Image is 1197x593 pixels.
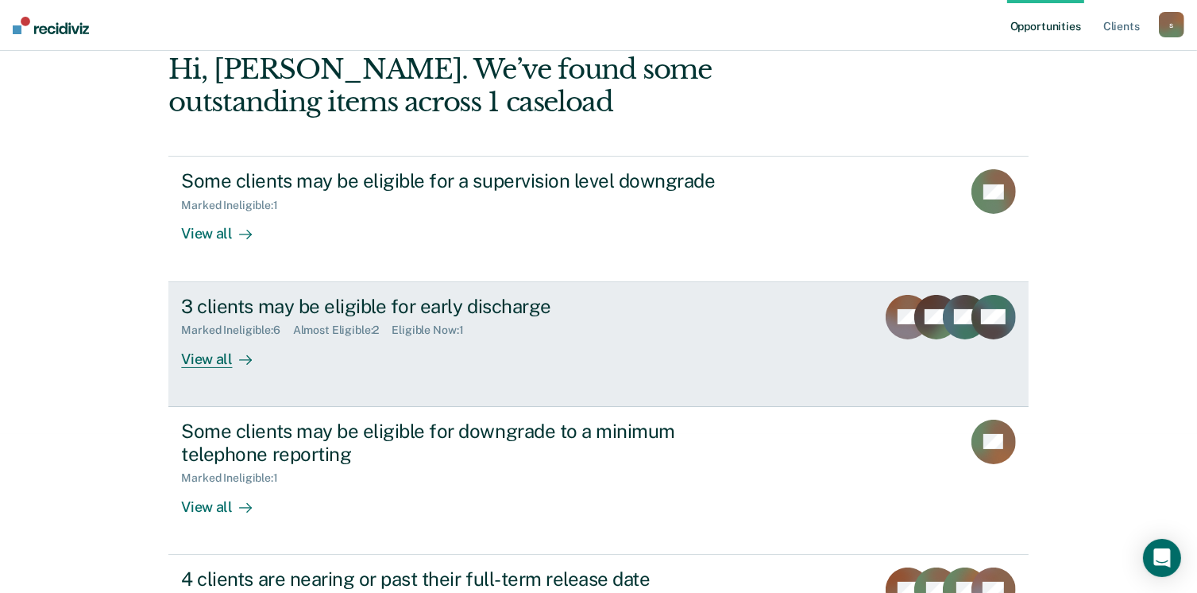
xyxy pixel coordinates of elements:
div: Eligible Now : 1 [392,324,476,337]
img: Recidiviz [13,17,89,34]
div: Some clients may be eligible for downgrade to a minimum telephone reporting [181,420,739,466]
div: Almost Eligible : 2 [293,324,392,337]
div: Open Intercom Messenger [1143,539,1181,577]
div: Some clients may be eligible for a supervision level downgrade [181,169,739,192]
button: s [1159,12,1184,37]
div: Marked Ineligible : 1 [181,471,290,485]
a: Some clients may be eligible for downgrade to a minimum telephone reportingMarked Ineligible:1Vie... [168,407,1028,555]
div: 3 clients may be eligible for early discharge [181,295,739,318]
div: View all [181,485,270,516]
div: View all [181,337,270,368]
a: Some clients may be eligible for a supervision level downgradeMarked Ineligible:1View all [168,156,1028,281]
div: Hi, [PERSON_NAME]. We’ve found some outstanding items across 1 caseload [168,53,856,118]
div: Marked Ineligible : 6 [181,324,292,337]
div: View all [181,212,270,243]
div: Marked Ineligible : 1 [181,199,290,212]
div: 4 clients are nearing or past their full-term release date [181,568,739,591]
a: 3 clients may be eligible for early dischargeMarked Ineligible:6Almost Eligible:2Eligible Now:1Vi... [168,282,1028,407]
